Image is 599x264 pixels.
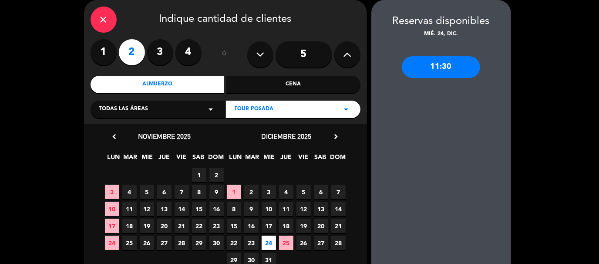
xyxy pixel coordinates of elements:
span: 26 [140,236,154,250]
span: Todas las áreas [99,105,148,114]
span: 15 [227,219,241,233]
span: 21 [175,219,189,233]
span: DOM [208,152,222,166]
div: ó [210,39,239,70]
span: 20 [157,219,172,233]
span: SAB [313,152,327,166]
span: 23 [244,236,259,250]
span: VIE [174,152,188,166]
span: 22 [192,219,206,233]
span: 3 [262,185,276,199]
span: 11 [279,202,293,216]
span: noviembre 2025 [138,132,191,141]
span: 13 [157,202,172,216]
span: 11 [122,202,137,216]
span: 20 [314,219,328,233]
div: Almuerzo [91,76,225,93]
span: 29 [192,236,206,250]
span: MAR [245,152,259,166]
span: LUN [228,152,242,166]
label: 3 [147,39,173,65]
i: arrow_drop_down [341,104,352,115]
span: MIE [262,152,276,166]
span: diciembre 2025 [261,132,311,141]
span: JUE [279,152,293,166]
span: 10 [105,202,119,216]
span: 28 [331,236,346,250]
span: 25 [122,236,137,250]
span: MAR [123,152,138,166]
span: 17 [105,219,119,233]
span: 22 [227,236,241,250]
label: 4 [175,39,202,65]
span: SAB [191,152,205,166]
span: 1 [192,168,206,182]
span: 7 [331,185,346,199]
span: 14 [331,202,346,216]
div: mié. 24, dic. [371,30,511,39]
span: 12 [140,202,154,216]
span: DOM [330,152,344,166]
span: 2 [244,185,259,199]
span: Tour Posada [235,105,274,114]
span: 3 [105,185,119,199]
span: 6 [314,185,328,199]
span: 16 [244,219,259,233]
span: 9 [209,185,224,199]
span: 4 [279,185,293,199]
span: MIE [140,152,155,166]
span: 16 [209,202,224,216]
i: arrow_drop_down [206,104,216,115]
span: 2 [209,168,224,182]
div: Indique cantidad de clientes [91,7,360,33]
span: 21 [331,219,346,233]
i: close [98,14,109,25]
span: 1 [227,185,241,199]
div: Cena [226,76,360,93]
span: 18 [122,219,137,233]
div: Reservas disponibles [371,13,511,30]
label: 2 [119,39,145,65]
span: 17 [262,219,276,233]
span: 26 [296,236,311,250]
span: 19 [296,219,311,233]
span: LUN [106,152,121,166]
label: 1 [91,39,117,65]
span: VIE [296,152,310,166]
span: 19 [140,219,154,233]
span: 9 [244,202,259,216]
span: 5 [140,185,154,199]
span: 8 [192,185,206,199]
span: 24 [105,236,119,250]
span: 28 [175,236,189,250]
div: 11:30 [402,56,480,78]
span: 18 [279,219,293,233]
span: 6 [157,185,172,199]
span: 24 [262,236,276,250]
span: 25 [279,236,293,250]
span: 13 [314,202,328,216]
span: 10 [262,202,276,216]
span: 15 [192,202,206,216]
span: 27 [157,236,172,250]
span: 5 [296,185,311,199]
span: 7 [175,185,189,199]
span: 4 [122,185,137,199]
i: chevron_right [332,132,341,141]
span: 30 [209,236,224,250]
i: chevron_left [110,132,119,141]
span: 12 [296,202,311,216]
span: 27 [314,236,328,250]
span: 14 [175,202,189,216]
span: JUE [157,152,172,166]
span: 8 [227,202,241,216]
span: 23 [209,219,224,233]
